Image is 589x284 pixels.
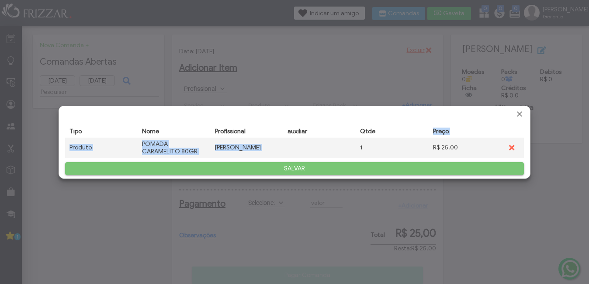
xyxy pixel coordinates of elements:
[360,144,424,151] div: 1
[138,125,210,138] th: Nome
[211,138,283,158] td: [PERSON_NAME]
[512,141,513,154] span: Excluir
[433,128,449,135] span: Preço
[138,138,210,158] td: POMADA CARAMELITO 80GR
[360,128,375,135] span: Qtde
[288,128,307,135] span: auxiliar
[65,138,138,158] td: Produto
[506,141,519,154] button: Excluir
[65,125,138,138] th: Tipo
[211,125,283,138] th: Profissional
[515,110,524,118] a: Fechar
[433,144,497,151] div: R$ 25,00
[356,125,428,138] th: Qtde
[283,125,356,138] th: auxiliar
[429,125,501,138] th: Preço
[215,128,246,135] span: Profissional
[65,162,524,175] button: SALVAR
[142,128,159,135] span: Nome
[71,162,518,175] span: SALVAR
[69,128,82,135] span: Tipo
